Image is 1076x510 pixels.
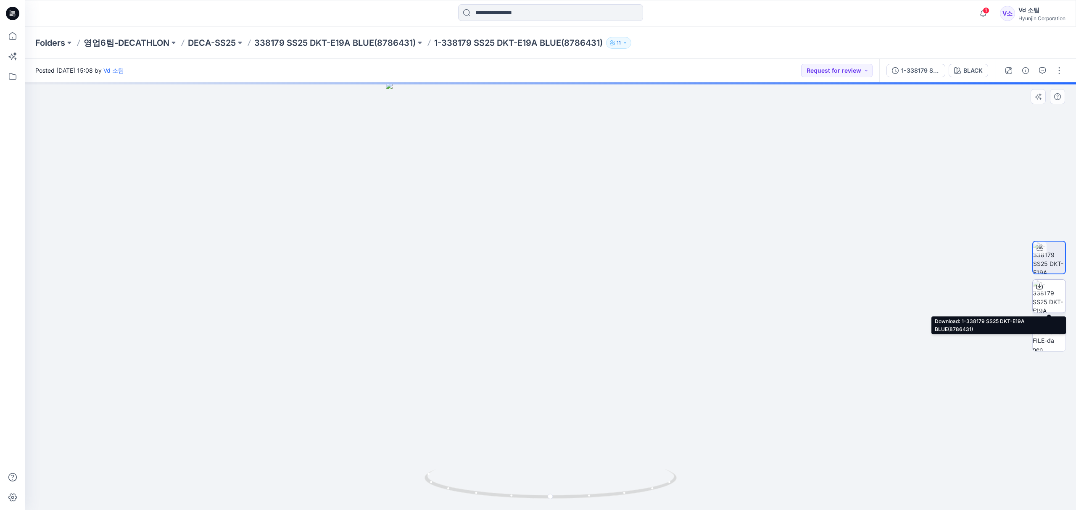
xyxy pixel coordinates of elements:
[901,66,940,75] div: 1-338179 SS25 DKT-E19A BLUE(8786431)
[1018,5,1065,15] div: Vd 소팀
[434,37,603,49] p: 1-338179 SS25 DKT-E19A BLUE(8786431)
[1033,280,1065,313] img: 1-338179 SS25 DKT-E19A BLUE(8786431)
[1018,15,1065,21] div: Hyunjin Corporation
[35,37,65,49] a: Folders
[1033,318,1065,351] img: 338179 SS25 CDC FILE-đa nen
[1019,64,1032,77] button: Details
[1000,6,1015,21] div: V소
[188,37,236,49] a: DECA-SS25
[983,7,989,14] span: 1
[886,64,945,77] button: 1-338179 SS25 DKT-E19A BLUE(8786431)
[35,66,124,75] span: Posted [DATE] 15:08 by
[617,38,621,47] p: 11
[949,64,988,77] button: BLACK
[1033,242,1065,273] img: 1-338179 SS25 DKT-E19A BLUE(8786431)
[84,37,169,49] a: 영업6팀-DECATHLON
[103,67,124,74] a: Vd 소팀
[254,37,416,49] a: 338179 SS25 DKT-E19A BLUE(8786431)
[606,37,631,49] button: 11
[963,66,983,75] div: BLACK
